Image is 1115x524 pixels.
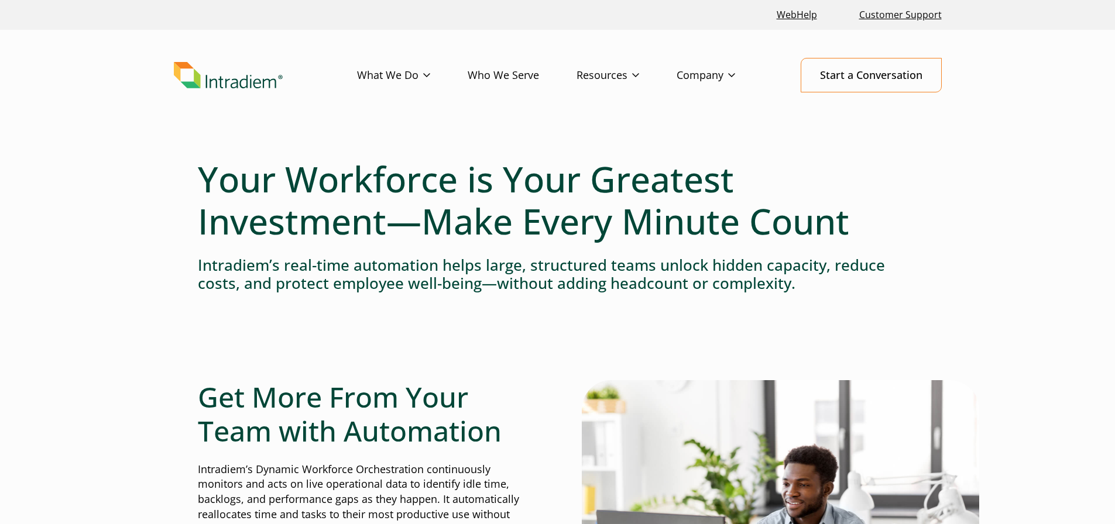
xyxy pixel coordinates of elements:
img: Intradiem [174,62,283,89]
a: What We Do [357,58,468,92]
h1: Your Workforce is Your Greatest Investment—Make Every Minute Count [198,158,918,242]
a: Start a Conversation [801,58,942,92]
a: Company [677,58,773,92]
a: Customer Support [855,2,946,27]
a: Link to homepage of Intradiem [174,62,357,89]
h2: Get More From Your Team with Automation [198,380,534,447]
a: Resources [577,58,677,92]
h4: Intradiem’s real-time automation helps large, structured teams unlock hidden capacity, reduce cos... [198,256,918,292]
a: Who We Serve [468,58,577,92]
a: Link opens in a new window [772,2,822,27]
